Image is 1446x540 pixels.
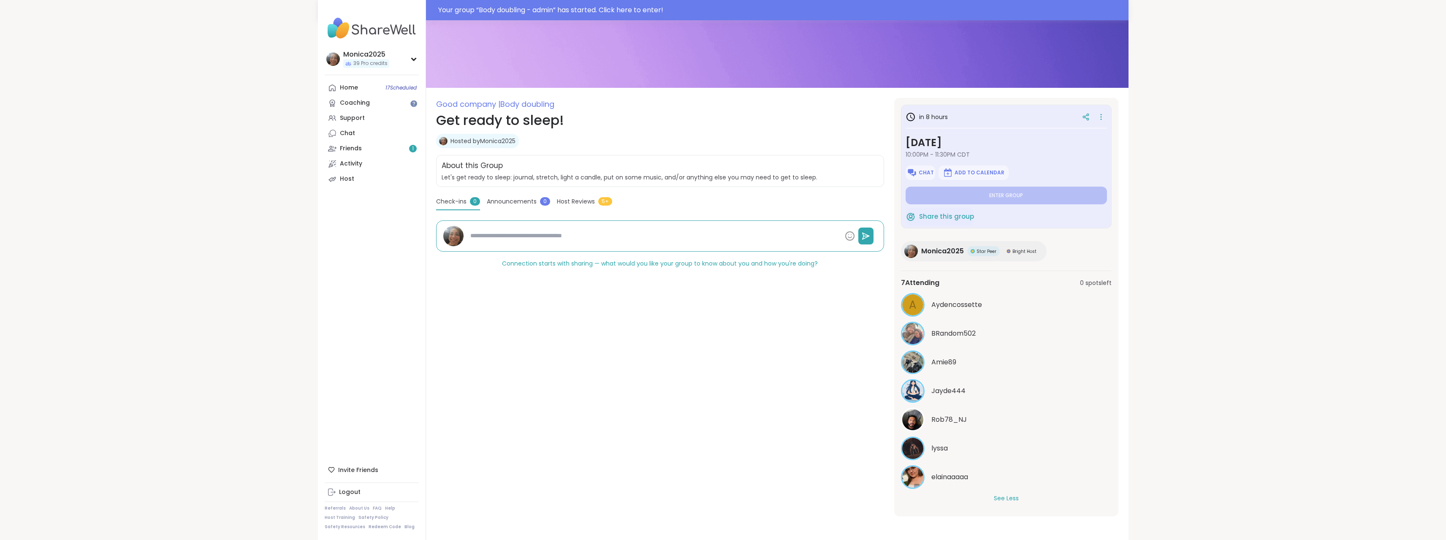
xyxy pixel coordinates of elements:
div: Invite Friends [325,462,419,478]
button: Chat [906,166,935,180]
a: Help [385,505,395,511]
img: ShareWell Logomark [906,212,916,222]
h1: Get ready to sleep! [436,110,884,130]
div: Support [340,114,365,122]
span: BRandom502 [931,328,976,339]
span: Aydencossette [931,300,982,310]
div: Coaching [340,99,370,107]
span: Share this group [919,212,974,222]
a: Home17Scheduled [325,80,419,95]
a: Chat [325,126,419,141]
a: Activity [325,156,419,171]
div: Monica2025 [343,50,389,59]
img: Monica2025 [326,52,340,66]
a: AAydencossette [901,293,1112,317]
a: About Us [349,505,369,511]
div: Logout [339,488,361,497]
div: Activity [340,160,362,168]
a: Blog [404,524,415,530]
button: Share this group [906,208,974,225]
span: 1 [412,145,414,152]
a: Support [325,111,419,126]
span: Monica2025 [921,246,964,256]
a: FAQ [373,505,382,511]
span: A [909,297,917,313]
h3: in 8 hours [906,112,948,122]
span: Enter group [989,192,1023,199]
a: Amie89Amie89 [901,350,1112,374]
img: Jayde444 [902,380,923,402]
a: elainaaaaaelainaaaaa [901,465,1112,489]
span: Check-ins [436,197,467,206]
a: Safety Policy [358,515,388,521]
a: Referrals [325,505,346,511]
span: Connection starts with sharing — what would you like your group to know about you and how you're ... [502,259,818,268]
a: Safety Resources [325,524,365,530]
button: See Less [994,494,1019,503]
span: 10:00PM - 11:30PM CDT [906,150,1107,159]
span: Good company | [436,99,500,109]
div: Host [340,175,354,183]
a: Jayde444Jayde444 [901,379,1112,403]
a: Redeem Code [369,524,401,530]
div: Home [340,84,358,92]
span: 0 [540,197,550,206]
span: Amie89 [931,357,956,367]
a: Logout [325,485,419,500]
span: Chat [919,169,934,176]
div: Your group “ Body doubling - admin ” has started. Click here to enter! [438,5,1123,15]
span: 0 [470,197,480,206]
a: Monica2025Monica2025Star PeerStar PeerBright HostBright Host [901,241,1047,261]
a: Hosted byMonica2025 [450,137,515,145]
button: Add to Calendar [939,166,1009,180]
span: Bright Host [1012,248,1036,255]
a: lyssalyssa [901,437,1112,460]
span: Body doubling [500,99,554,109]
a: BRandom502BRandom502 [901,322,1112,345]
span: 17 Scheduled [385,84,417,91]
button: Enter group [906,187,1107,204]
span: 7 Attending [901,278,939,288]
img: elainaaaaa [902,467,923,488]
img: ShareWell Nav Logo [325,14,419,43]
a: Host Training [325,515,355,521]
div: Chat [340,129,355,138]
img: Monica2025 [439,137,448,145]
img: Bright Host [1007,249,1011,253]
img: Star Peer [971,249,975,253]
img: Monica2025 [904,244,918,258]
span: Jayde444 [931,386,966,396]
img: Rob78_NJ [902,409,923,430]
span: 5+ [598,197,612,206]
span: elainaaaaa [931,472,968,482]
img: Amie89 [902,352,923,373]
a: Coaching [325,95,419,111]
span: Rob78_NJ [931,415,967,425]
img: ShareWell Logomark [907,168,917,178]
a: Friends1 [325,141,419,156]
span: Let's get ready to sleep: journal, stretch, light a candle, put on some music, and/or anything el... [442,173,879,182]
span: Add to Calendar [955,169,1004,176]
h2: About this Group [442,160,503,171]
span: lyssa [931,443,948,453]
h3: [DATE] [906,135,1107,150]
img: ShareWell Logomark [943,168,953,178]
a: Rob78_NJRob78_NJ [901,408,1112,431]
span: 39 Pro credits [353,60,388,67]
span: 0 spots left [1080,279,1112,288]
span: Star Peer [977,248,996,255]
a: Host [325,171,419,187]
span: Announcements [487,197,537,206]
img: Monica2025 [443,226,464,246]
iframe: Spotlight [410,100,417,107]
span: Host Reviews [557,197,595,206]
img: lyssa [902,438,923,459]
img: BRandom502 [902,323,923,344]
div: Friends [340,144,362,153]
